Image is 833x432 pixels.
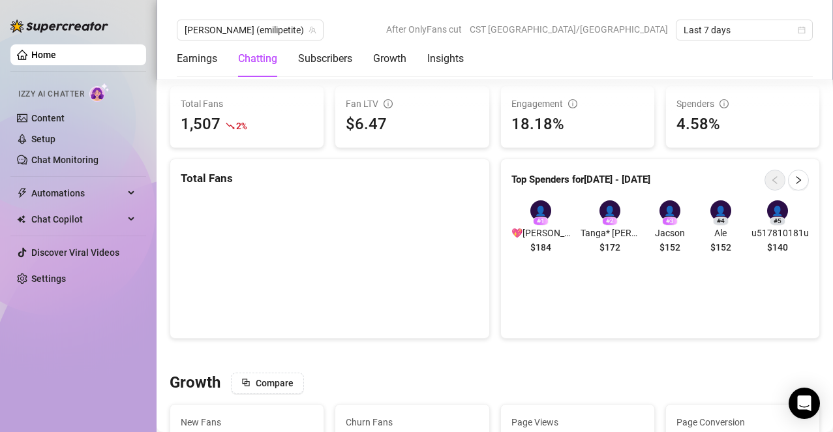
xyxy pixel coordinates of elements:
div: Spenders [676,97,809,111]
span: 2 % [236,119,246,132]
a: Content [31,113,65,123]
div: 18.18% [511,112,644,137]
span: Chat Copilot [31,209,124,230]
img: AI Chatter [89,83,110,102]
span: Last 7 days [684,20,805,40]
span: $172 [599,240,620,255]
span: $152 [659,240,680,255]
img: logo-BBDzfeDw.svg [10,20,108,33]
div: Growth [373,51,406,67]
div: # 4 [713,217,729,226]
div: 👤 [767,200,788,221]
span: Emili (emilipetite) [185,20,316,40]
div: 👤 [599,200,620,221]
div: # 1 [533,217,549,226]
div: Earnings [177,51,217,67]
span: block [241,378,250,387]
div: Chatting [238,51,277,67]
div: Total Fans [181,170,479,187]
div: Fan LTV [346,97,478,111]
span: Total Fans [181,97,313,111]
div: 4.58% [676,112,809,137]
span: Compare [256,378,294,388]
span: Page Views [511,415,644,429]
span: Jacson [650,226,690,240]
a: Settings [31,273,66,284]
div: 1,507 [181,112,220,137]
span: thunderbolt [17,188,27,198]
span: New Fans [181,415,313,429]
div: # 3 [662,217,678,226]
span: Tanga* [PERSON_NAME] CDMX 24 [581,226,639,240]
span: Churn Fans [346,415,478,429]
div: Subscribers [298,51,352,67]
span: u517810181 [751,226,804,240]
a: Discover Viral Videos [31,247,119,258]
div: # 5 [770,217,785,226]
a: Home [31,50,56,60]
span: $184 [530,240,551,255]
span: fall [226,121,235,131]
span: Ale [701,226,741,240]
span: Izzy AI Chatter [18,88,84,100]
span: info-circle [719,99,729,108]
span: info-circle [384,99,393,108]
span: After OnlyFans cut [386,20,462,39]
article: Top Spenders for [DATE] - [DATE] [511,172,650,188]
span: $140 [767,240,788,255]
span: calendar [798,26,806,34]
div: Open Intercom Messenger [789,388,820,419]
div: 👤 [530,200,551,221]
div: 👤 [710,200,731,221]
span: Page Conversion [676,415,809,429]
div: $6.47 [346,112,478,137]
span: right [794,176,803,185]
span: 💖[PERSON_NAME] CDMX [511,226,570,240]
img: Chat Copilot [17,215,25,224]
a: Setup [31,134,55,144]
span: info-circle [568,99,577,108]
span: $152 [710,240,731,255]
button: Compare [231,373,304,393]
a: Chat Monitoring [31,155,98,165]
div: Engagement [511,97,644,111]
span: Automations [31,183,124,204]
div: # 2 [602,217,618,226]
h3: Growth [170,373,220,393]
span: team [309,26,316,34]
span: CST [GEOGRAPHIC_DATA]/[GEOGRAPHIC_DATA] [470,20,668,39]
div: Insights [427,51,464,67]
div: 👤 [659,200,680,221]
